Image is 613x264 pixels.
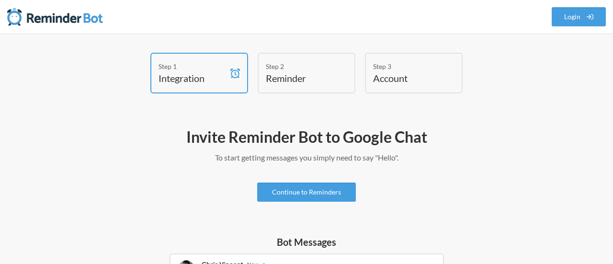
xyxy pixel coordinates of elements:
h5: Bot Messages [170,235,444,249]
h2: Invite Reminder Bot to Google Chat [29,127,584,147]
div: Step 3 [373,61,440,71]
a: Continue to Reminders [257,183,356,202]
h4: Account [373,71,440,85]
div: Step 2 [266,61,333,71]
p: To start getting messages you simply need to say "Hello". [29,152,584,163]
h4: Reminder [266,71,333,85]
a: Login [552,7,606,26]
div: Step 1 [159,61,226,71]
img: Reminder Bot [7,7,103,26]
h4: Integration [159,71,226,85]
